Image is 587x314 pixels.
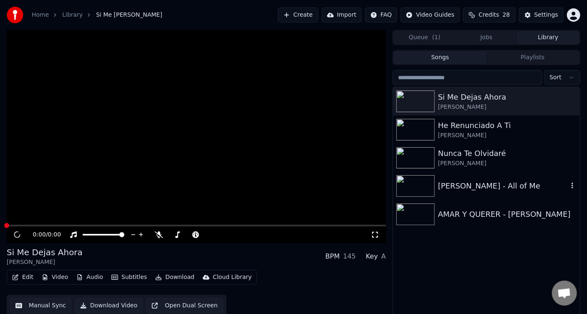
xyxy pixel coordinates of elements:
[108,271,150,283] button: Subtitles
[432,33,441,42] span: ( 1 )
[152,271,198,283] button: Download
[62,11,83,19] a: Library
[438,131,577,140] div: [PERSON_NAME]
[33,231,53,239] div: /
[343,251,356,261] div: 145
[213,273,252,281] div: Cloud Library
[9,271,37,283] button: Edit
[438,159,577,168] div: [PERSON_NAME]
[517,32,579,44] button: Library
[519,8,564,23] button: Settings
[438,148,577,159] div: Nunca Te Olvidaré
[394,32,456,44] button: Queue
[394,52,486,64] button: Songs
[365,8,397,23] button: FAQ
[366,251,378,261] div: Key
[486,52,579,64] button: Playlists
[146,298,223,313] button: Open Dual Screen
[456,32,517,44] button: Jobs
[549,73,562,82] span: Sort
[32,11,49,19] a: Home
[401,8,460,23] button: Video Guides
[73,271,106,283] button: Audio
[534,11,558,19] div: Settings
[7,7,23,23] img: youka
[438,91,577,103] div: Si Me Dejas Ahora
[438,120,577,131] div: He Renunciado A Ti
[552,281,577,306] a: Open chat
[33,231,45,239] span: 0:00
[438,180,568,192] div: [PERSON_NAME] - All of Me
[48,231,61,239] span: 0:00
[7,258,83,266] div: [PERSON_NAME]
[463,8,515,23] button: Credits28
[503,11,510,19] span: 28
[75,298,143,313] button: Download Video
[438,103,577,111] div: [PERSON_NAME]
[278,8,318,23] button: Create
[479,11,499,19] span: Credits
[10,298,71,313] button: Manual Sync
[38,271,71,283] button: Video
[381,251,386,261] div: A
[438,208,577,220] div: AMAR Y QUERER - [PERSON_NAME]
[96,11,162,19] span: Si Me [PERSON_NAME]
[7,246,83,258] div: Si Me Dejas Ahora
[322,8,362,23] button: Import
[32,11,162,19] nav: breadcrumb
[325,251,340,261] div: BPM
